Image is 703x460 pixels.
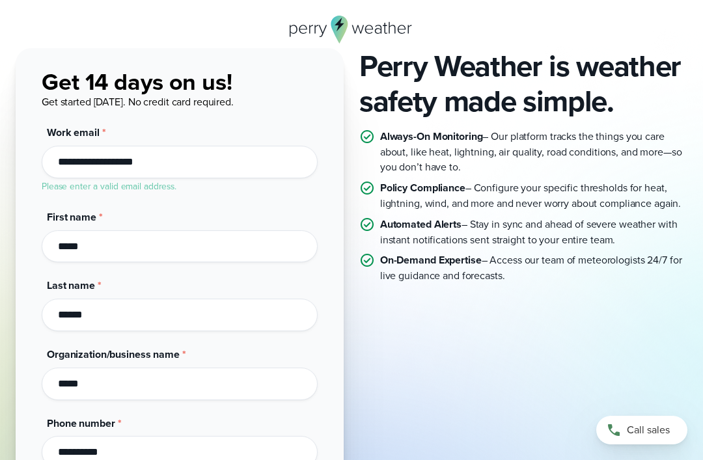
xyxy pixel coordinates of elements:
span: Organization/business name [47,347,180,362]
strong: Policy Compliance [380,180,465,195]
span: Work email [47,125,100,140]
span: Call sales [627,422,670,438]
label: Please enter a valid email address. [42,180,176,193]
a: Call sales [596,416,687,444]
p: – Access our team of meteorologists 24/7 for live guidance and forecasts. [380,252,687,284]
strong: Automated Alerts [380,217,462,232]
p: – Our platform tracks the things you care about, like heat, lightning, air quality, road conditio... [380,129,687,175]
span: Phone number [47,416,115,431]
p: – Configure your specific thresholds for heat, lightning, wind, and more and never worry about co... [380,180,687,211]
span: Last name [47,278,95,293]
p: – Stay in sync and ahead of severe weather with instant notifications sent straight to your entir... [380,217,687,248]
strong: Always-On Monitoring [380,129,483,144]
span: Get started [DATE]. No credit card required. [42,94,234,109]
span: Get 14 days on us! [42,64,232,99]
h2: Perry Weather is weather safety made simple. [359,48,687,118]
strong: On-Demand Expertise [380,252,482,267]
span: First name [47,210,96,224]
